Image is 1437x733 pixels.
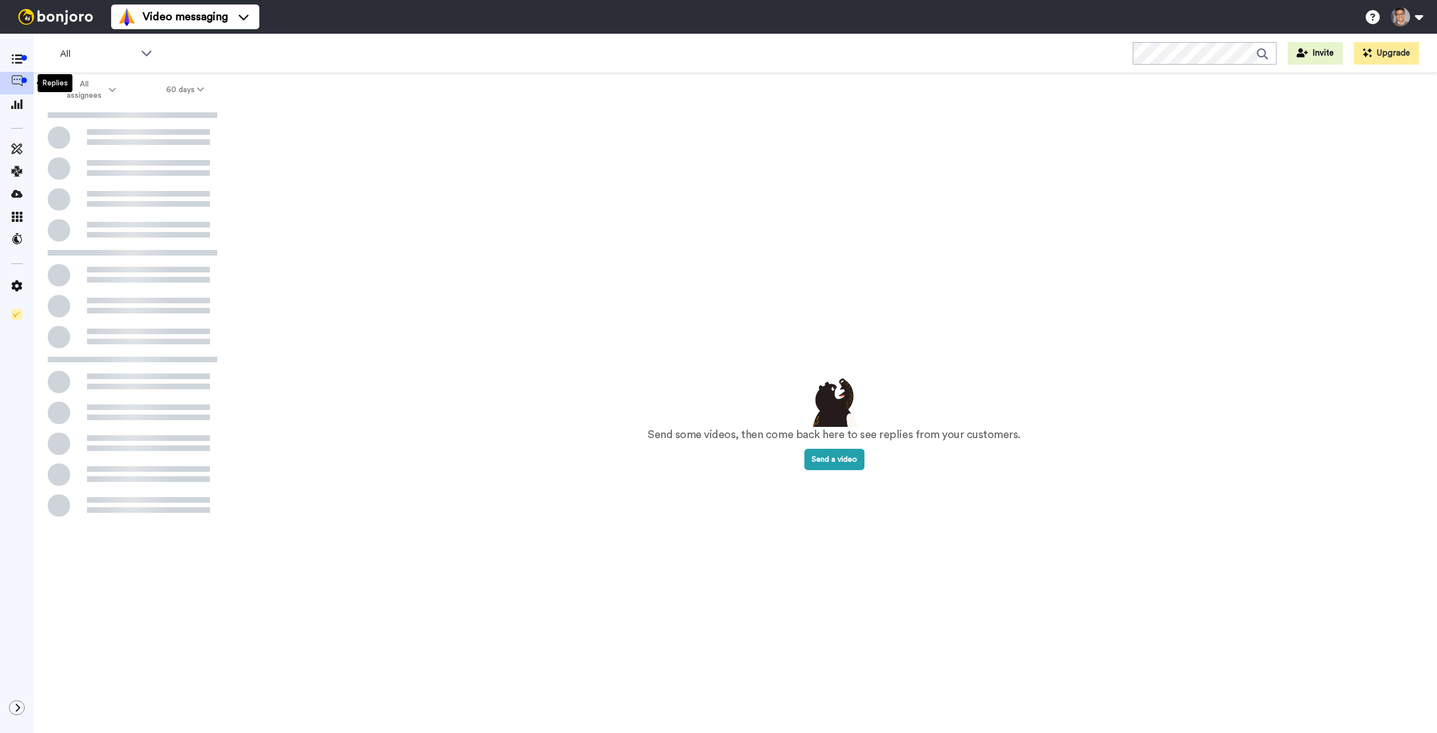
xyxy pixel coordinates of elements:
span: All [60,47,135,61]
button: Upgrade [1354,42,1419,65]
img: vm-color.svg [118,8,136,26]
p: Send some videos, then come back here to see replies from your customers. [648,427,1020,443]
div: Replies [38,74,72,92]
span: All assignees [61,79,107,101]
span: Video messaging [143,9,228,25]
button: Invite [1288,42,1343,65]
button: All assignees [36,74,141,106]
img: bj-logo-header-white.svg [13,9,98,25]
button: Send a video [804,449,864,470]
img: results-emptystates.png [806,375,862,427]
a: Send a video [804,456,864,463]
img: Checklist.svg [11,309,22,320]
button: 60 days [141,80,229,100]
